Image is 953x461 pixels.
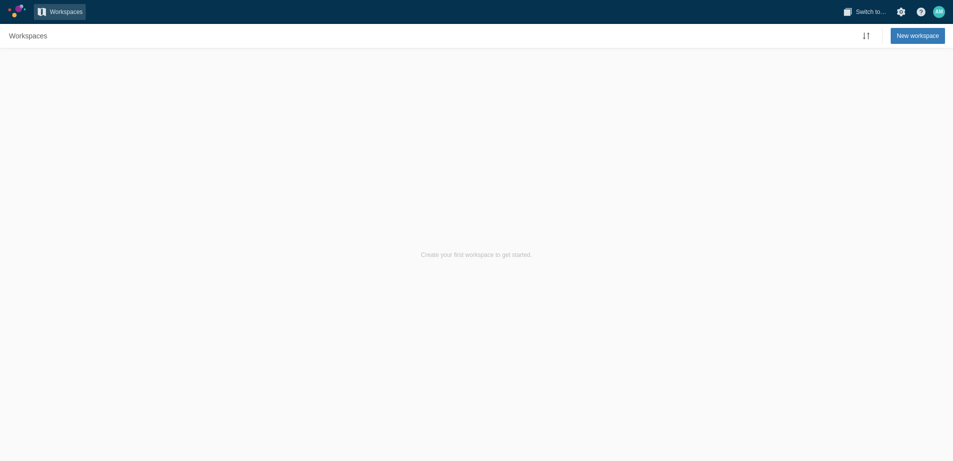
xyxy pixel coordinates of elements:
div: AM [933,6,945,18]
a: Workspaces [34,4,86,20]
button: New workspace [891,28,945,44]
nav: Breadcrumb [6,28,50,44]
a: Workspaces [6,28,50,44]
span: New workspace [897,31,939,41]
button: Switch to… [840,4,889,20]
span: Workspaces [50,7,83,17]
span: Switch to… [856,7,886,17]
span: Workspaces [9,31,47,41]
span: Create your first workspace to get started. [421,251,532,258]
